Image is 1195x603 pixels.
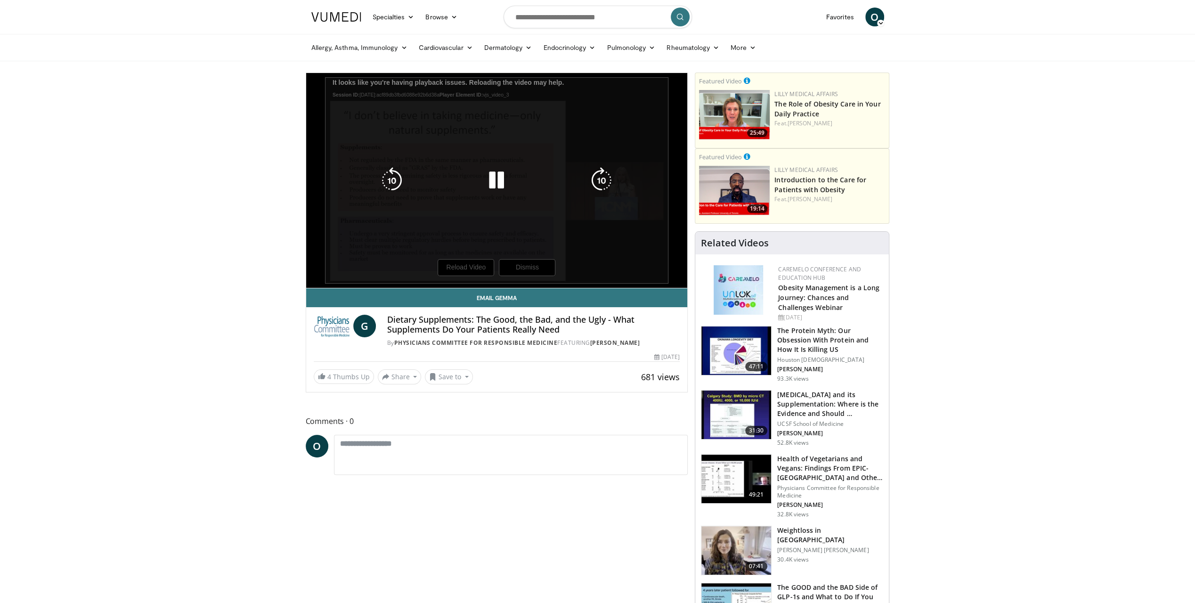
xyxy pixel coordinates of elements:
a: O [306,435,328,457]
a: Lilly Medical Affairs [774,166,838,174]
img: 4bb25b40-905e-443e-8e37-83f056f6e86e.150x105_q85_crop-smart_upscale.jpg [701,391,771,440]
a: CaReMeLO Conference and Education Hub [778,265,861,282]
a: Rheumatology [661,38,725,57]
span: 25:49 [747,129,767,137]
p: UCSF School of Medicine [777,420,883,428]
h3: The Protein Myth: Our Obsession With Protein and How It Is Killing US [777,326,883,354]
a: 4 Thumbs Up [314,369,374,384]
p: [PERSON_NAME] [777,366,883,373]
span: 49:21 [745,490,768,499]
div: [DATE] [778,313,881,322]
img: 606f2b51-b844-428b-aa21-8c0c72d5a896.150x105_q85_crop-smart_upscale.jpg [701,455,771,504]
img: VuMedi Logo [311,12,361,22]
img: acc2e291-ced4-4dd5-b17b-d06994da28f3.png.150x105_q85_crop-smart_upscale.png [699,166,770,215]
a: Favorites [821,8,860,26]
a: Physicians Committee for Responsible Medicine [394,339,558,347]
div: Feat. [774,195,885,204]
a: O [865,8,884,26]
img: e1208b6b-349f-4914-9dd7-f97803bdbf1d.png.150x105_q85_crop-smart_upscale.png [699,90,770,139]
small: Featured Video [699,153,742,161]
span: 681 views [641,371,680,383]
span: 19:14 [747,204,767,213]
div: Feat. [774,119,885,128]
p: 30.4K views [777,556,808,563]
p: [PERSON_NAME] [777,501,883,509]
a: The Role of Obesity Care in Your Daily Practice [774,99,880,118]
img: 9983fed1-7565-45be-8934-aef1103ce6e2.150x105_q85_crop-smart_upscale.jpg [701,526,771,575]
a: Lilly Medical Affairs [774,90,838,98]
a: Email Gemma [306,288,688,307]
a: [PERSON_NAME] [788,195,832,203]
a: Pulmonology [601,38,661,57]
span: Comments 0 [306,415,688,427]
a: 19:14 [699,166,770,215]
a: Browse [420,8,463,26]
img: 45df64a9-a6de-482c-8a90-ada250f7980c.png.150x105_q85_autocrop_double_scale_upscale_version-0.2.jpg [714,265,763,315]
a: 07:41 Weightloss in [GEOGRAPHIC_DATA] [PERSON_NAME] [PERSON_NAME] 30.4K views [701,526,883,576]
img: Physicians Committee for Responsible Medicine [314,315,350,337]
h4: Related Videos [701,237,769,249]
p: 52.8K views [777,439,808,447]
video-js: Video Player [306,73,688,288]
div: By FEATURING [387,339,680,347]
span: 47:11 [745,362,768,371]
a: 31:30 [MEDICAL_DATA] and its Supplementation: Where is the Evidence and Should … UCSF School of M... [701,390,883,447]
a: [PERSON_NAME] [590,339,640,347]
p: Houston [DEMOGRAPHIC_DATA] [777,356,883,364]
a: 49:21 Health of Vegetarians and Vegans: Findings From EPIC-[GEOGRAPHIC_DATA] and Othe… Physicians... [701,454,883,518]
a: Dermatology [479,38,538,57]
a: G [353,315,376,337]
a: Cardiovascular [413,38,478,57]
p: 32.8K views [777,511,808,518]
a: Allergy, Asthma, Immunology [306,38,413,57]
p: [PERSON_NAME] [PERSON_NAME] [777,546,883,554]
p: 93.3K views [777,375,808,383]
span: 4 [327,372,331,381]
h3: [MEDICAL_DATA] and its Supplementation: Where is the Evidence and Should … [777,390,883,418]
h4: Dietary Supplements: The Good, the Bad, and the Ugly - What Supplements Do Your Patients Really Need [387,315,680,335]
button: Share [378,369,422,384]
a: 25:49 [699,90,770,139]
h3: Health of Vegetarians and Vegans: Findings From EPIC-[GEOGRAPHIC_DATA] and Othe… [777,454,883,482]
p: Physicians Committee for Responsible Medicine [777,484,883,499]
span: 07:41 [745,562,768,571]
a: Endocrinology [537,38,601,57]
img: b7b8b05e-5021-418b-a89a-60a270e7cf82.150x105_q85_crop-smart_upscale.jpg [701,326,771,375]
small: Featured Video [699,77,742,85]
a: Specialties [367,8,420,26]
a: 47:11 The Protein Myth: Our Obsession With Protein and How It Is Killing US Houston [DEMOGRAPHIC_... [701,326,883,383]
a: [PERSON_NAME] [788,119,832,127]
input: Search topics, interventions [504,6,692,28]
a: Obesity Management is a Long Journey: Chances and Challenges Webinar [778,283,879,312]
span: 31:30 [745,426,768,435]
div: [DATE] [654,353,680,361]
a: More [725,38,761,57]
button: Save to [425,369,473,384]
p: [PERSON_NAME] [777,430,883,437]
a: Introduction to the Care for Patients with Obesity [774,175,866,194]
h3: Weightloss in [GEOGRAPHIC_DATA] [777,526,883,545]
